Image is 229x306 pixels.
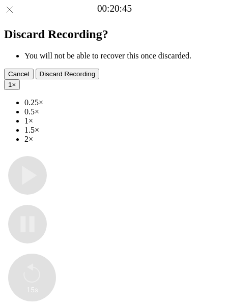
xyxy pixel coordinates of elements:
[24,126,225,135] li: 1.5×
[24,107,225,116] li: 0.5×
[24,116,225,126] li: 1×
[24,135,225,144] li: 2×
[4,79,20,90] button: 1×
[36,69,100,79] button: Discard Recording
[97,3,132,14] a: 00:20:45
[4,69,34,79] button: Cancel
[24,98,225,107] li: 0.25×
[8,81,12,88] span: 1
[24,51,225,60] li: You will not be able to recover this once discarded.
[4,27,225,41] h2: Discard Recording?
